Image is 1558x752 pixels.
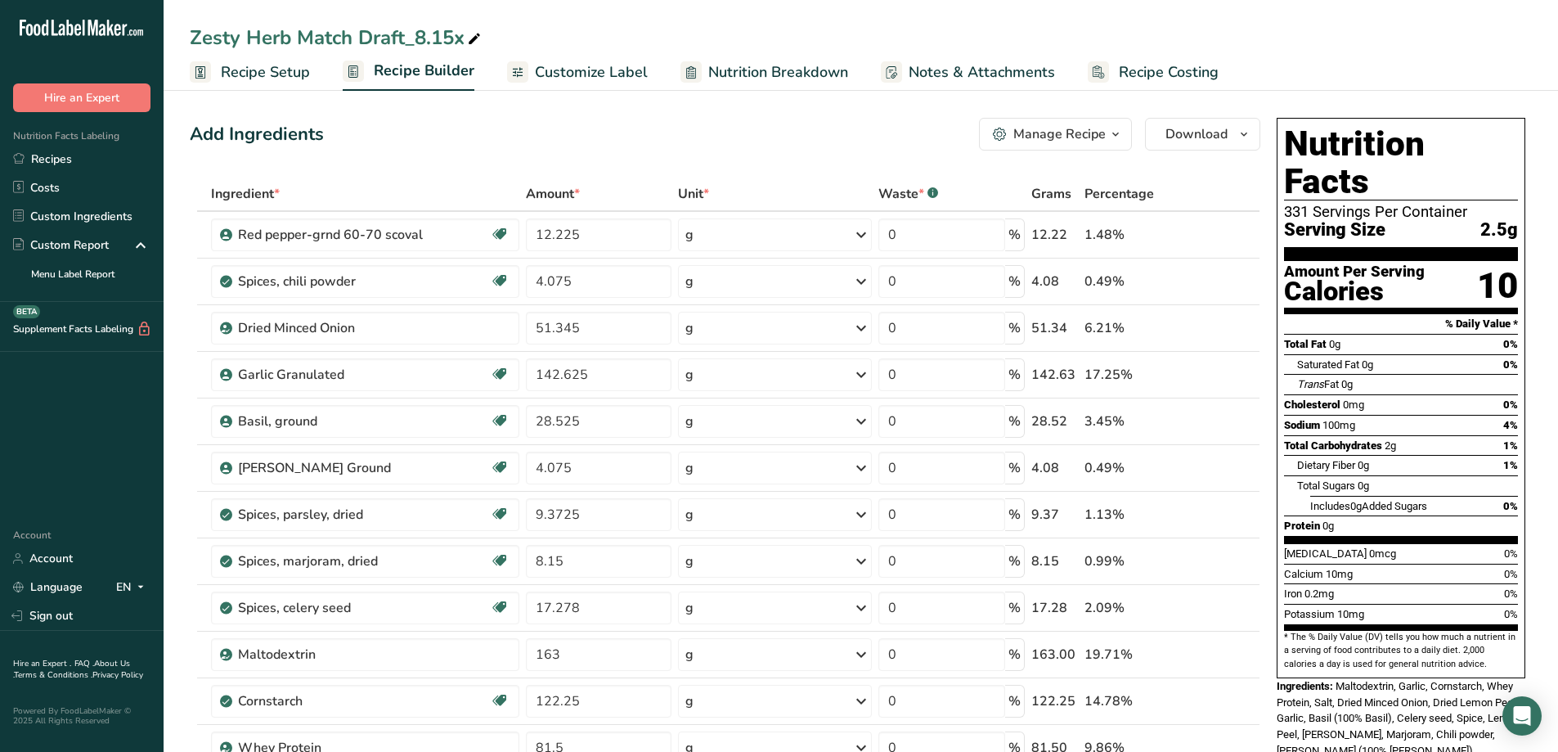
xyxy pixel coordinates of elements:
div: g [685,552,694,571]
a: Language [13,573,83,601]
div: g [685,691,694,711]
div: g [685,412,694,431]
a: Recipe Setup [190,54,310,91]
span: Unit [678,184,709,204]
span: Amount [526,184,580,204]
div: g [685,225,694,245]
div: 122.25 [1031,691,1078,711]
span: 0mcg [1369,547,1396,560]
div: 4.08 [1031,272,1078,291]
div: 9.37 [1031,505,1078,525]
i: Trans [1297,378,1324,390]
span: 0g [1322,520,1334,532]
span: 4% [1503,419,1518,431]
span: Iron [1284,588,1302,600]
span: Total Carbohydrates [1284,439,1382,452]
div: 0.49% [1084,458,1183,478]
div: Amount Per Serving [1284,264,1425,280]
span: Ingredient [211,184,280,204]
span: 0g [1358,459,1369,471]
div: 331 Servings Per Container [1284,204,1518,220]
div: g [685,318,694,338]
section: * The % Daily Value (DV) tells you how much a nutrient in a serving of food contributes to a dail... [1284,631,1518,671]
div: Cornstarch [238,691,442,711]
span: Recipe Costing [1119,61,1219,83]
a: Customize Label [507,54,648,91]
span: Potassium [1284,608,1335,620]
div: Spices, chili powder [238,272,442,291]
h1: Nutrition Facts [1284,125,1518,200]
a: About Us . [13,658,130,681]
button: Download [1145,118,1260,151]
span: 0% [1504,608,1518,620]
button: Hire an Expert [13,83,150,112]
div: 3.45% [1084,412,1183,431]
div: 1.13% [1084,505,1183,525]
span: 1% [1503,439,1518,452]
div: 4.08 [1031,458,1078,478]
span: Recipe Builder [374,60,474,82]
div: 163.00 [1031,645,1078,664]
div: Maltodextrin [238,645,442,664]
div: Spices, marjoram, dried [238,552,442,571]
div: 2.09% [1084,598,1183,618]
a: Hire an Expert . [13,658,71,669]
a: Notes & Attachments [881,54,1055,91]
span: Nutrition Breakdown [708,61,848,83]
div: 12.22 [1031,225,1078,245]
span: 10mg [1337,608,1364,620]
div: 14.78% [1084,691,1183,711]
a: Recipe Builder [343,52,474,92]
div: 19.71% [1084,645,1183,664]
span: Grams [1031,184,1071,204]
span: Total Fat [1284,338,1327,350]
div: Custom Report [13,236,109,254]
div: Spices, celery seed [238,598,442,618]
div: 51.34 [1031,318,1078,338]
div: 28.52 [1031,412,1078,431]
div: g [685,645,694,664]
span: Cholesterol [1284,399,1340,411]
div: g [685,272,694,291]
span: Percentage [1084,184,1154,204]
div: Spices, parsley, dried [238,505,442,525]
div: g [685,505,694,525]
span: 0% [1504,568,1518,580]
span: Download [1165,124,1228,144]
div: g [685,598,694,618]
span: 0g [1362,358,1373,371]
span: Customize Label [535,61,648,83]
span: 1% [1503,459,1518,471]
span: 0.2mg [1304,588,1334,600]
span: Dietary Fiber [1297,459,1355,471]
span: 2.5g [1480,220,1518,241]
div: Zesty Herb Match Draft_8.15x [190,23,484,52]
div: [PERSON_NAME] Ground [238,458,442,478]
div: 1.48% [1084,225,1183,245]
div: Powered By FoodLabelMaker © 2025 All Rights Reserved [13,706,150,726]
div: 0.49% [1084,272,1183,291]
div: 8.15 [1031,552,1078,571]
div: Red pepper-grnd 60-70 scoval [238,225,442,245]
div: EN [116,578,150,597]
span: Fat [1297,378,1339,390]
div: Add Ingredients [190,121,324,148]
a: Terms & Conditions . [14,669,92,681]
div: 17.25% [1084,365,1183,385]
span: 10mg [1326,568,1353,580]
span: 0mg [1343,399,1364,411]
div: Open Intercom Messenger [1502,696,1542,736]
div: 0.99% [1084,552,1183,571]
div: BETA [13,305,40,318]
span: 0g [1358,480,1369,492]
span: 0% [1503,399,1518,411]
span: 0% [1503,338,1518,350]
div: 17.28 [1031,598,1078,618]
a: FAQ . [74,658,94,669]
a: Recipe Costing [1088,54,1219,91]
span: Notes & Attachments [909,61,1055,83]
span: Calcium [1284,568,1323,580]
span: [MEDICAL_DATA] [1284,547,1367,560]
span: 100mg [1322,419,1355,431]
span: 0% [1503,500,1518,512]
